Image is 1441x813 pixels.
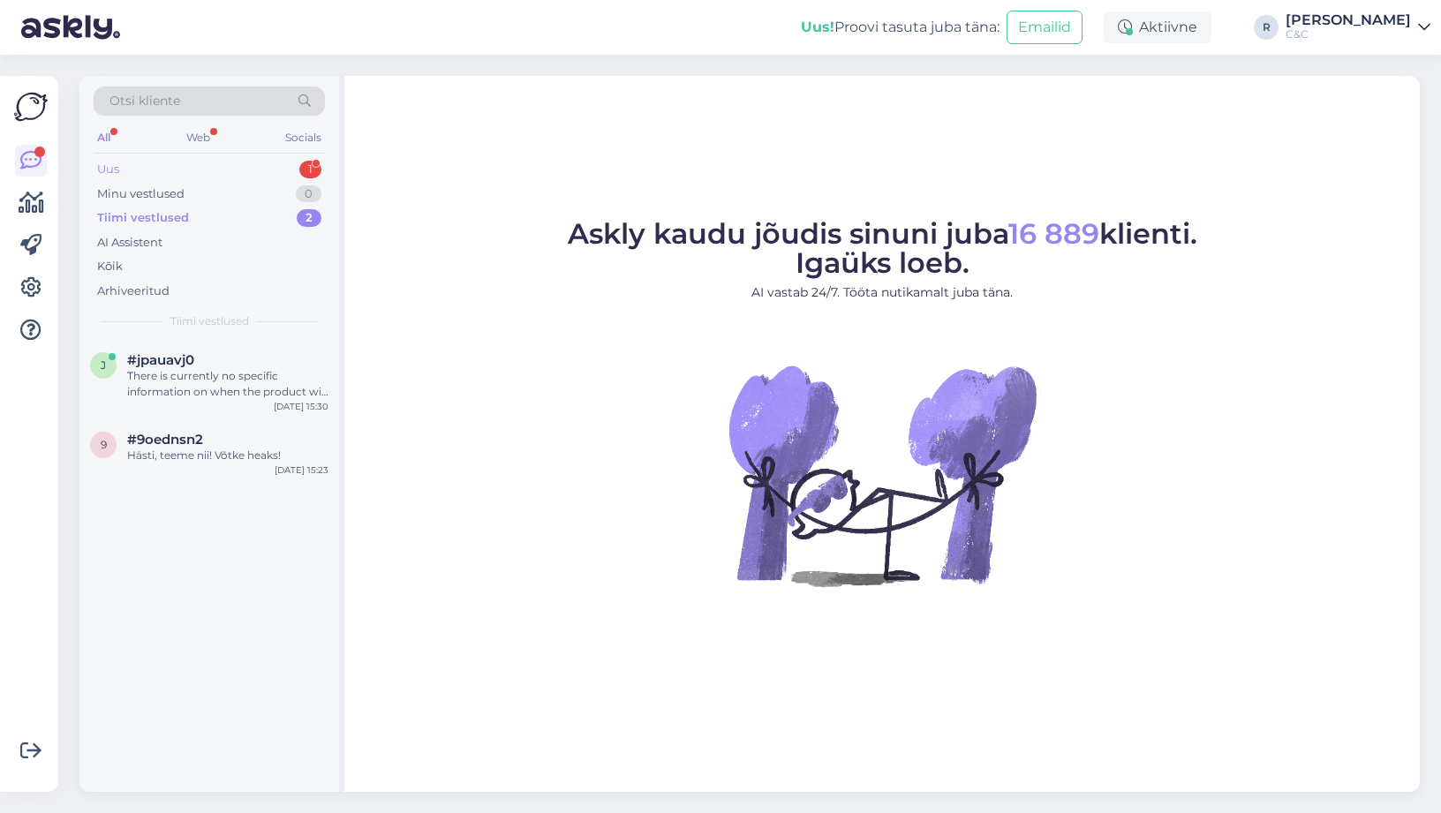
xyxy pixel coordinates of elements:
img: Askly Logo [14,90,48,124]
div: [PERSON_NAME] [1286,13,1411,27]
span: #9oednsn2 [127,432,203,448]
span: Otsi kliente [109,92,180,110]
p: AI vastab 24/7. Tööta nutikamalt juba täna. [568,283,1197,302]
a: [PERSON_NAME]C&C [1286,13,1430,41]
div: C&C [1286,27,1411,41]
div: All [94,126,114,149]
div: Kõik [97,258,123,275]
span: Askly kaudu jõudis sinuni juba klienti. Igaüks loeb. [568,216,1197,280]
div: Minu vestlused [97,185,185,203]
div: 0 [296,185,321,203]
span: Tiimi vestlused [170,313,249,329]
div: 2 [297,209,321,227]
span: j [101,358,106,372]
div: Web [183,126,214,149]
div: Socials [282,126,325,149]
div: [DATE] 15:30 [274,400,328,413]
div: Aktiivne [1104,11,1211,43]
div: Proovi tasuta juba täna: [801,17,1000,38]
img: No Chat active [723,316,1041,634]
div: AI Assistent [97,234,162,252]
div: Tiimi vestlused [97,209,189,227]
span: #jpauavj0 [127,352,194,368]
div: There is currently no specific information on when the product will arrive. Since there are many ... [127,368,328,400]
b: Uus! [801,19,834,35]
div: Uus [97,161,119,178]
span: 9 [101,438,107,451]
div: Arhiveeritud [97,282,170,300]
span: 16 889 [1008,216,1099,251]
div: [DATE] 15:23 [275,463,328,477]
div: Hästi, teeme nii! Võtke heaks! [127,448,328,463]
div: R [1254,15,1279,40]
button: Emailid [1007,11,1083,44]
div: 1 [299,161,321,178]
